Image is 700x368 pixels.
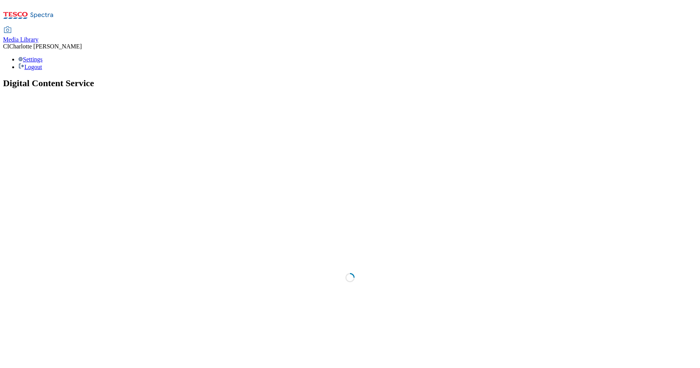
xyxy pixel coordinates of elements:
span: Charlotte [PERSON_NAME] [9,43,82,50]
a: Settings [18,56,43,63]
a: Logout [18,64,42,70]
h1: Digital Content Service [3,78,697,88]
a: Media Library [3,27,39,43]
span: CI [3,43,9,50]
span: Media Library [3,36,39,43]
